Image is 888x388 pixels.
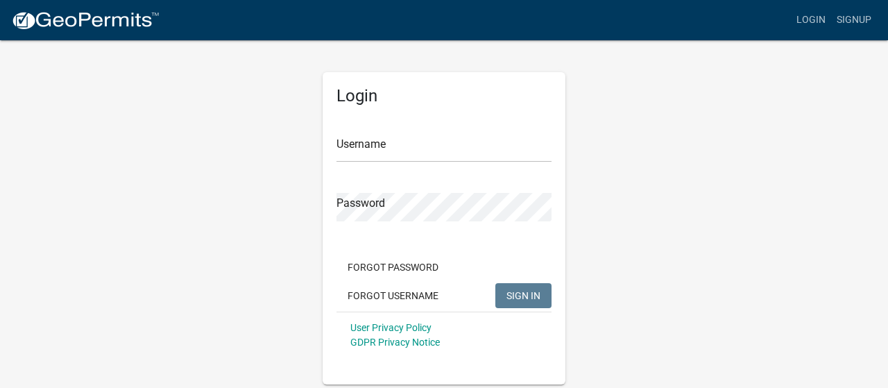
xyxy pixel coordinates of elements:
a: GDPR Privacy Notice [350,337,440,348]
button: Forgot Password [336,255,450,280]
button: Forgot Username [336,283,450,308]
a: Login [791,7,831,33]
h5: Login [336,86,552,106]
a: User Privacy Policy [350,322,432,333]
button: SIGN IN [495,283,552,308]
a: Signup [831,7,877,33]
span: SIGN IN [506,289,540,301]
